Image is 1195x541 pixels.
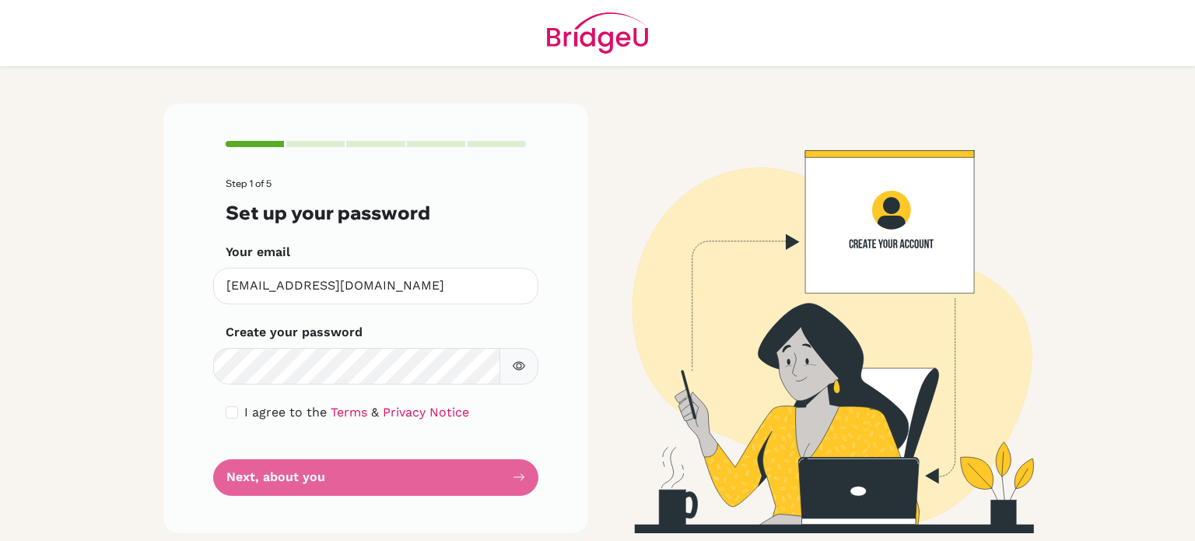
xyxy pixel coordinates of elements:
span: I agree to the [244,405,327,420]
h3: Set up your password [226,202,526,224]
span: Step 1 of 5 [226,177,272,189]
a: Privacy Notice [383,405,469,420]
a: Terms [331,405,367,420]
label: Your email [226,243,290,262]
span: & [371,405,379,420]
input: Insert your email* [213,268,538,304]
label: Create your password [226,323,363,342]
